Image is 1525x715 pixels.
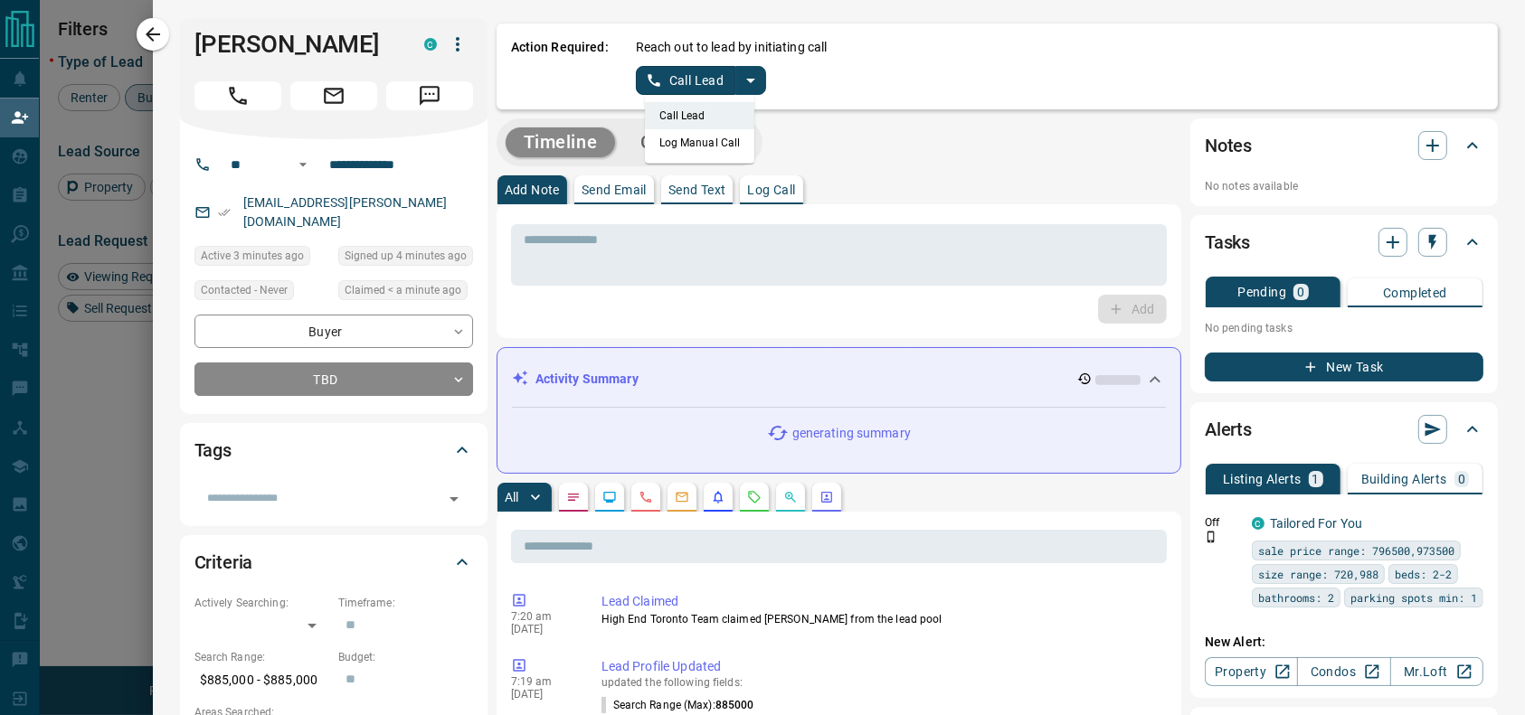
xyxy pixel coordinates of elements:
p: Building Alerts [1361,473,1447,485]
p: No notes available [1205,178,1483,194]
button: New Task [1205,353,1483,381]
div: Tue Aug 19 2025 [338,246,473,271]
a: Mr.Loft [1390,657,1483,686]
svg: Opportunities [783,490,798,504]
p: Send Text [668,183,726,196]
svg: Push Notification Only [1205,531,1217,543]
p: Reach out to lead by initiating call [636,38,828,57]
svg: Listing Alerts [711,490,725,504]
a: Tailored For You [1270,516,1362,531]
span: beds: 2-2 [1395,565,1452,583]
p: 0 [1458,473,1465,485]
p: Actively Searching: [194,595,329,611]
span: 885000 [715,699,754,711]
div: Tags [194,428,473,472]
p: 1 [1312,473,1320,485]
span: Contacted - Never [201,281,288,299]
p: New Alert: [1205,633,1483,652]
a: Condos [1297,657,1390,686]
p: Add Note [505,183,560,196]
h2: Alerts [1205,415,1252,444]
div: Buyer [194,315,473,348]
div: Tasks [1205,221,1483,264]
span: sale price range: 796500,973500 [1258,541,1454,560]
h2: Criteria [194,548,253,577]
a: [EMAIL_ADDRESS][PERSON_NAME][DOMAIN_NAME] [243,195,448,229]
div: Tue Aug 19 2025 [194,246,329,271]
div: Tue Aug 19 2025 [338,280,473,306]
button: Call Lead [636,66,736,95]
p: updated the following fields: [601,676,1160,689]
p: High End Toronto Team claimed [PERSON_NAME] from the lead pool [601,611,1160,627]
li: Log Manual Call [645,129,755,156]
div: condos.ca [1252,517,1265,530]
p: Budget: [338,649,473,665]
div: Activity Summary [512,362,1166,396]
span: bathrooms: 2 [1258,588,1334,607]
span: Claimed < a minute ago [345,281,461,299]
p: Search Range: [194,649,329,665]
p: 7:20 am [511,610,574,623]
p: $885,000 - $885,000 [194,665,329,695]
svg: Calls [639,490,653,504]
svg: Email Verified [218,206,231,219]
p: Search Range (Max) : [601,697,754,713]
h2: Tags [194,436,232,465]
div: Alerts [1205,408,1483,451]
p: [DATE] [511,688,574,701]
a: Property [1205,657,1298,686]
svg: Agent Actions [819,490,834,504]
p: 0 [1297,286,1304,298]
h2: Notes [1205,131,1252,160]
span: Signed up 4 minutes ago [345,247,467,265]
p: Action Required: [511,38,609,95]
button: Timeline [506,127,616,157]
p: Log Call [747,183,795,196]
p: Completed [1383,287,1447,299]
div: condos.ca [424,38,437,51]
div: TBD [194,362,473,396]
button: Open [292,154,314,175]
p: Listing Alerts [1223,473,1302,485]
span: Email [290,81,377,110]
div: split button [636,66,767,95]
p: Pending [1237,286,1286,298]
svg: Emails [675,490,689,504]
p: Off [1205,514,1241,531]
svg: Notes [566,490,581,504]
span: parking spots min: 1 [1350,588,1477,607]
div: Criteria [194,541,473,584]
p: [DATE] [511,623,574,635]
svg: Requests [747,490,762,504]
span: Active 3 minutes ago [201,247,304,265]
p: Activity Summary [535,370,639,389]
p: 7:19 am [511,675,574,688]
p: All [505,491,519,503]
span: Message [386,81,473,110]
button: Campaigns [622,127,753,157]
p: Send Email [582,183,647,196]
p: Lead Claimed [601,592,1160,611]
h2: Tasks [1205,228,1250,257]
p: Lead Profile Updated [601,657,1160,676]
span: Call [194,81,281,110]
h1: [PERSON_NAME] [194,30,397,59]
button: Open [441,486,467,512]
svg: Lead Browsing Activity [602,490,617,504]
p: generating summary [792,424,911,443]
span: size range: 720,988 [1258,565,1378,583]
p: Timeframe: [338,595,473,611]
p: No pending tasks [1205,315,1483,342]
div: Notes [1205,124,1483,167]
li: Call Lead [645,102,755,129]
